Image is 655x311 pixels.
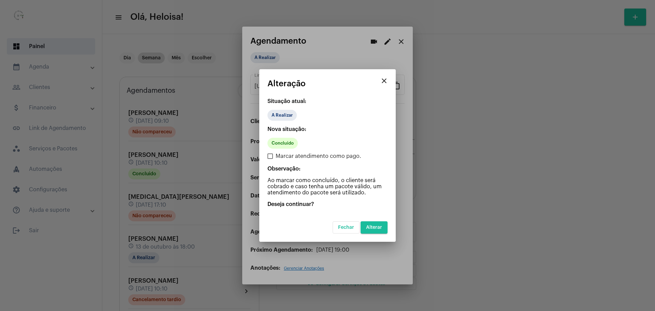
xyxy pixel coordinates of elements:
p: Ao marcar como concluído, o cliente será cobrado e caso tenha um pacote válido, um atendimento do... [267,177,388,196]
button: Alterar [361,221,388,234]
span: Fechar [338,225,354,230]
mat-chip: Concluído [267,138,298,149]
p: Deseja continuar? [267,201,388,207]
p: Nova situação: [267,126,388,132]
mat-icon: close [380,77,388,85]
p: Situação atual: [267,98,388,104]
span: Alterar [366,225,382,230]
mat-chip: A Realizar [267,110,297,121]
span: Alteração [267,79,306,88]
button: Fechar [333,221,360,234]
span: Marcar atendimento como pago. [276,152,361,160]
p: Observação: [267,166,388,172]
